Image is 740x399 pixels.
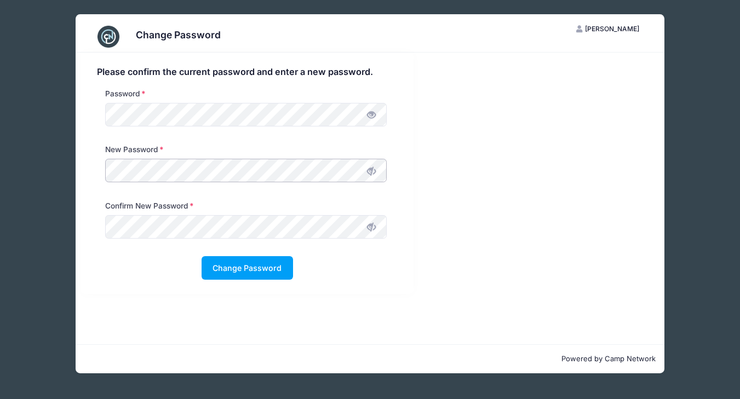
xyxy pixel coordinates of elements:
[136,29,221,41] h3: Change Password
[97,26,119,48] img: CampNetwork
[105,88,146,99] label: Password
[202,256,293,280] button: Change Password
[105,200,194,211] label: Confirm New Password
[105,144,164,155] label: New Password
[585,25,639,33] span: [PERSON_NAME]
[97,67,398,78] h4: Please confirm the current password and enter a new password.
[566,20,649,38] button: [PERSON_NAME]
[84,354,656,365] p: Powered by Camp Network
